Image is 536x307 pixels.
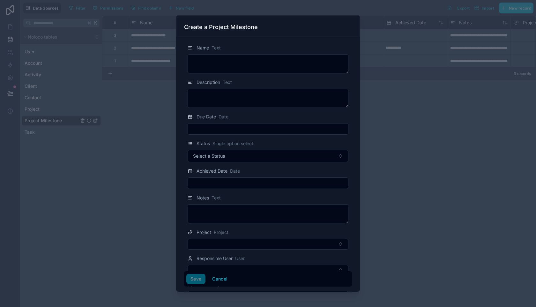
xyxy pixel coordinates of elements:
[197,255,233,262] span: Responsible User
[214,229,228,236] span: Project
[188,150,348,162] button: Select Button
[235,255,245,262] span: User
[219,114,228,120] span: Date
[197,140,210,147] span: Status
[208,274,232,284] button: Cancel
[188,291,348,302] button: Select Button
[197,195,209,201] span: Notes
[212,140,253,147] span: Single option select
[212,45,221,51] span: Text
[197,114,216,120] span: Due Date
[230,168,240,174] span: Date
[197,45,209,51] span: Name
[188,239,348,250] button: Select Button
[197,229,211,236] span: Project
[197,168,227,174] span: Achieved Date
[212,195,221,201] span: Text
[184,23,258,31] h3: Create a Project Milestone
[197,79,220,86] span: Description
[188,265,348,276] button: Select Button
[223,79,232,86] span: Text
[193,153,225,159] span: Select a Status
